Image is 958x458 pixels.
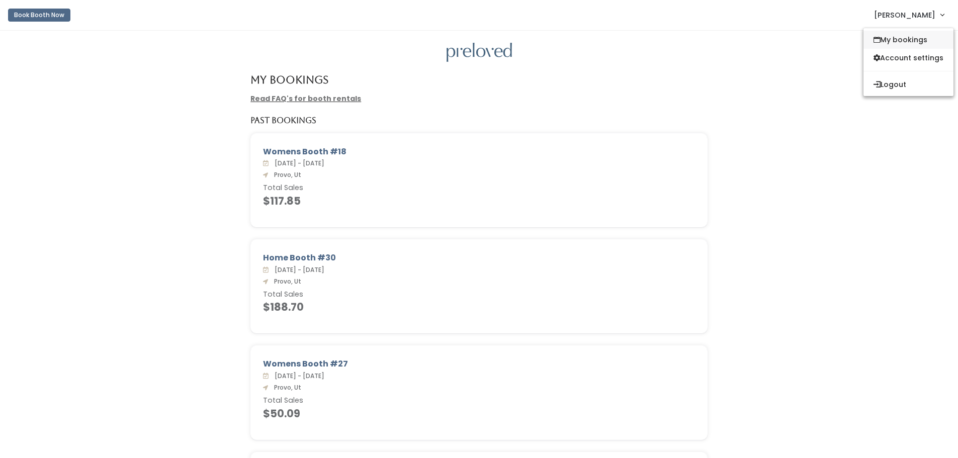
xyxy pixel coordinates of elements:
[863,49,953,67] a: Account settings
[863,75,953,94] button: Logout
[8,4,70,26] a: Book Booth Now
[250,116,316,125] h5: Past Bookings
[263,358,695,370] div: Womens Booth #27
[263,301,695,313] h4: $188.70
[863,31,953,49] a: My bookings
[263,397,695,405] h6: Total Sales
[271,265,324,274] span: [DATE] - [DATE]
[270,383,301,392] span: Provo, Ut
[270,277,301,286] span: Provo, Ut
[864,4,954,26] a: [PERSON_NAME]
[271,372,324,380] span: [DATE] - [DATE]
[263,146,695,158] div: Womens Booth #18
[8,9,70,22] button: Book Booth Now
[250,94,361,104] a: Read FAQ's for booth rentals
[271,159,324,167] span: [DATE] - [DATE]
[447,43,512,62] img: preloved logo
[250,74,328,85] h4: My Bookings
[263,195,695,207] h4: $117.85
[263,252,695,264] div: Home Booth #30
[263,408,695,419] h4: $50.09
[263,291,695,299] h6: Total Sales
[874,10,935,21] span: [PERSON_NAME]
[263,184,695,192] h6: Total Sales
[270,170,301,179] span: Provo, Ut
